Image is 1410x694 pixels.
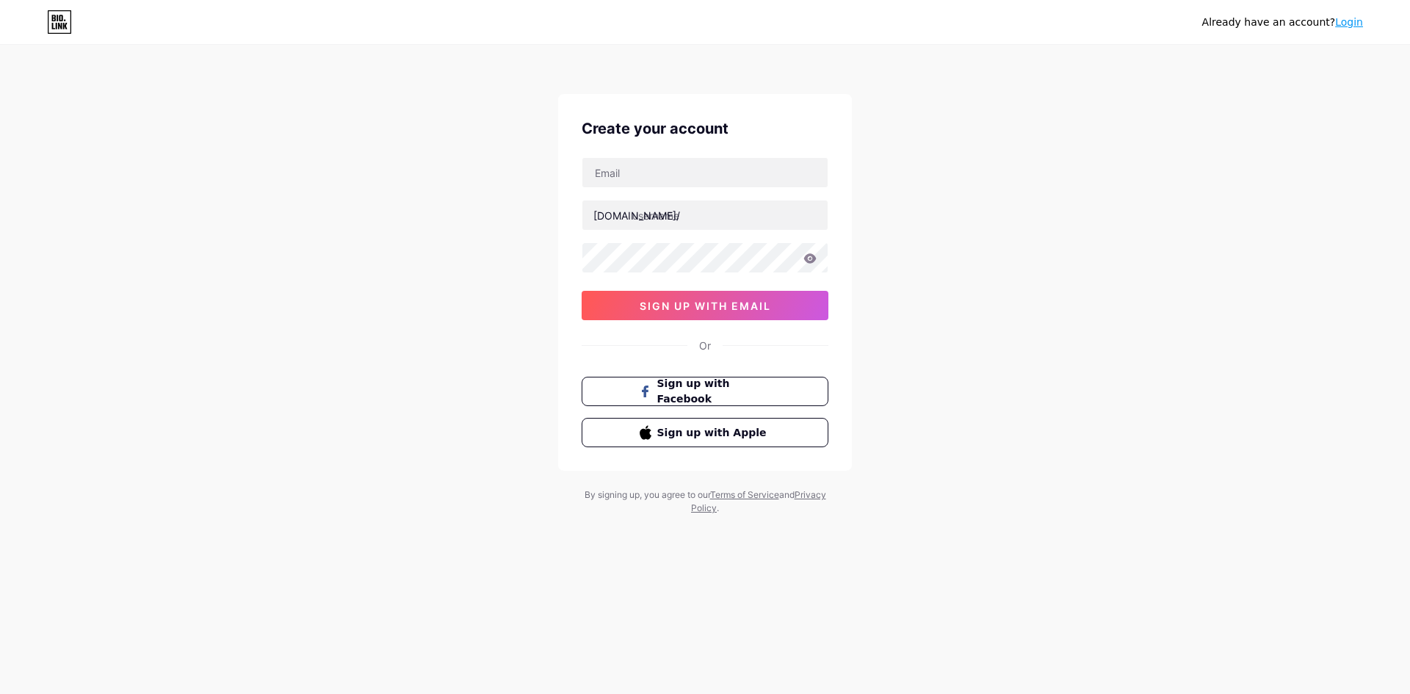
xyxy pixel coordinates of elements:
a: Login [1335,16,1363,28]
button: Sign up with Facebook [582,377,828,406]
span: Sign up with Facebook [657,376,771,407]
button: sign up with email [582,291,828,320]
input: Email [582,158,828,187]
div: Already have an account? [1202,15,1363,30]
input: username [582,200,828,230]
div: Create your account [582,118,828,140]
span: Sign up with Apple [657,425,771,441]
div: By signing up, you agree to our and . [580,488,830,515]
div: Or [699,338,711,353]
span: sign up with email [640,300,771,312]
a: Terms of Service [710,489,779,500]
button: Sign up with Apple [582,418,828,447]
div: [DOMAIN_NAME]/ [593,208,680,223]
